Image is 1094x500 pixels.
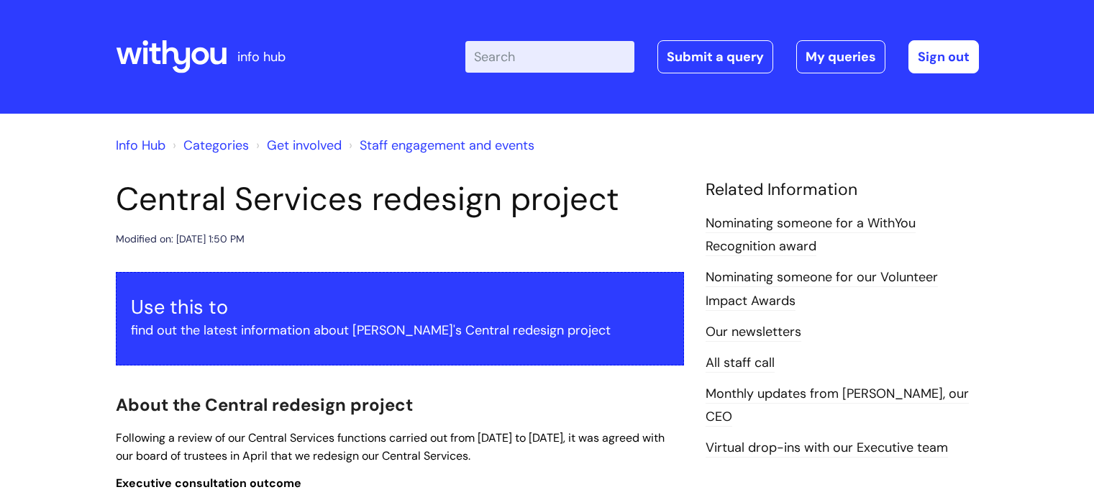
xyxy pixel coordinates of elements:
span: Following a review of our Central Services functions carried out from [DATE] to [DATE], it was ag... [116,430,665,463]
h4: Related Information [706,180,979,200]
a: Info Hub [116,137,165,154]
div: | - [465,40,979,73]
p: info hub [237,45,286,68]
a: Nominating someone for a WithYou Recognition award [706,214,916,256]
a: Staff engagement and events [360,137,534,154]
a: Virtual drop-ins with our Executive team [706,439,948,458]
span: About the Central redesign project [116,394,413,416]
a: My queries [796,40,885,73]
li: Solution home [169,134,249,157]
h3: Use this to [131,296,669,319]
div: Modified on: [DATE] 1:50 PM [116,230,245,248]
a: Nominating someone for our Volunteer Impact Awards [706,268,938,310]
a: Get involved [267,137,342,154]
a: Monthly updates from [PERSON_NAME], our CEO [706,385,969,427]
li: Get involved [252,134,342,157]
input: Search [465,41,634,73]
a: Our newsletters [706,323,801,342]
span: Executive consultation outcome [116,476,301,491]
h1: Central Services redesign project [116,180,684,219]
p: find out the latest information about [PERSON_NAME]'s Central redesign project [131,319,669,342]
li: Staff engagement and events [345,134,534,157]
a: Categories [183,137,249,154]
a: Sign out [908,40,979,73]
a: All staff call [706,354,775,373]
a: Submit a query [657,40,773,73]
